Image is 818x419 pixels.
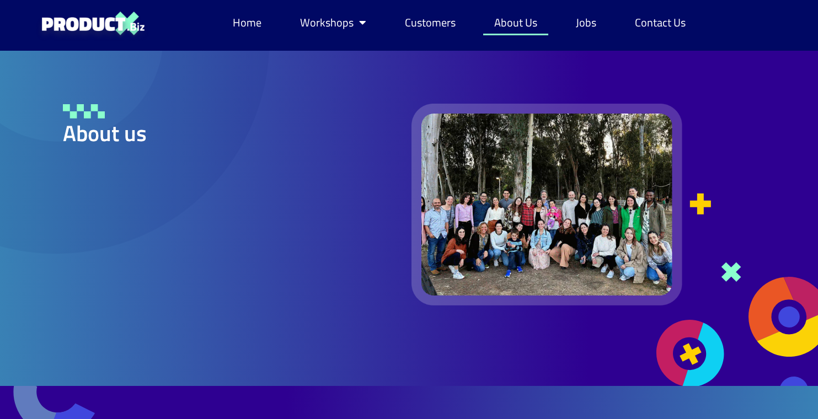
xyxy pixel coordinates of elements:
[63,122,363,144] h2: About us
[565,10,607,35] a: Jobs
[222,10,272,35] a: Home
[222,10,697,35] nav: Menu
[289,10,377,35] a: Workshops
[483,10,548,35] a: About Us
[394,10,467,35] a: Customers
[624,10,697,35] a: Contact Us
